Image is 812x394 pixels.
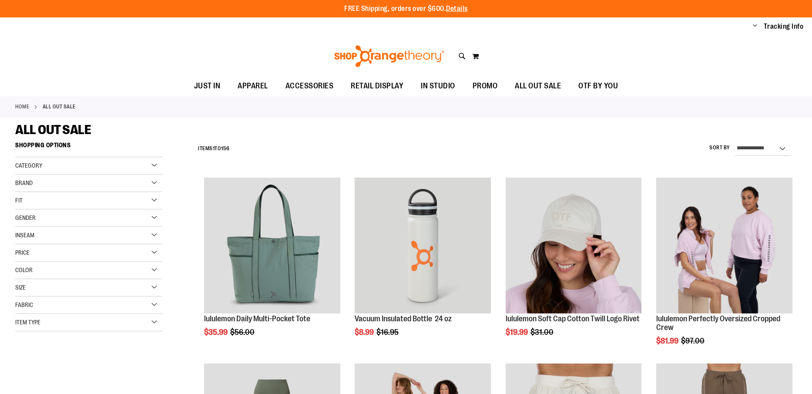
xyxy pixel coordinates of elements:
img: Shop Orangetheory [333,45,446,67]
label: Sort By [709,144,730,152]
div: product [200,173,345,359]
span: Fabric [15,301,33,308]
p: FREE Shipping, orders over $600. [344,4,468,14]
span: $81.99 [656,337,680,345]
span: $35.99 [204,328,229,337]
div: product [501,173,646,359]
a: OTF lululemon Soft Cap Cotton Twill Logo Rivet Khaki [506,178,642,315]
span: Gender [15,214,36,221]
span: ALL OUT SALE [515,76,561,96]
span: 156 [221,145,230,152]
span: Color [15,266,33,273]
span: ALL OUT SALE [15,122,91,137]
span: PROMO [473,76,498,96]
div: product [350,173,495,359]
h2: Items to [198,142,230,155]
img: lululemon Daily Multi-Pocket Tote [204,178,340,314]
a: Vacuum Insulated Bottle 24 oz [355,178,491,315]
span: $31.00 [530,328,555,337]
span: $56.00 [230,328,256,337]
img: lululemon Perfectly Oversized Cropped Crew [656,178,792,314]
strong: ALL OUT SALE [43,103,76,111]
span: $8.99 [355,328,375,337]
span: Price [15,249,30,256]
span: Inseam [15,232,34,239]
span: JUST IN [194,76,221,96]
span: $16.95 [376,328,400,337]
span: ACCESSORIES [285,76,334,96]
a: Home [15,103,29,111]
a: lululemon Perfectly Oversized Cropped Crew [656,314,780,332]
img: OTF lululemon Soft Cap Cotton Twill Logo Rivet Khaki [506,178,642,314]
span: APPAREL [238,76,268,96]
span: Size [15,284,26,291]
a: lululemon Daily Multi-Pocket Tote [204,178,340,315]
button: Account menu [753,22,757,31]
span: Fit [15,197,23,204]
span: Category [15,162,42,169]
a: lululemon Perfectly Oversized Cropped Crew [656,178,792,315]
a: lululemon Soft Cap Cotton Twill Logo Rivet [506,314,640,323]
a: Vacuum Insulated Bottle 24 oz [355,314,452,323]
span: 1 [213,145,215,152]
a: Details [446,5,468,13]
span: OTF BY YOU [578,76,618,96]
span: $19.99 [506,328,529,337]
span: $97.00 [681,337,706,345]
a: Tracking Info [764,22,804,31]
span: Brand [15,179,33,186]
span: RETAIL DISPLAY [351,76,403,96]
span: IN STUDIO [421,76,455,96]
a: lululemon Daily Multi-Pocket Tote [204,314,310,323]
strong: Shopping Options [15,138,162,157]
div: product [652,173,797,367]
span: Item Type [15,319,40,326]
img: Vacuum Insulated Bottle 24 oz [355,178,491,314]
